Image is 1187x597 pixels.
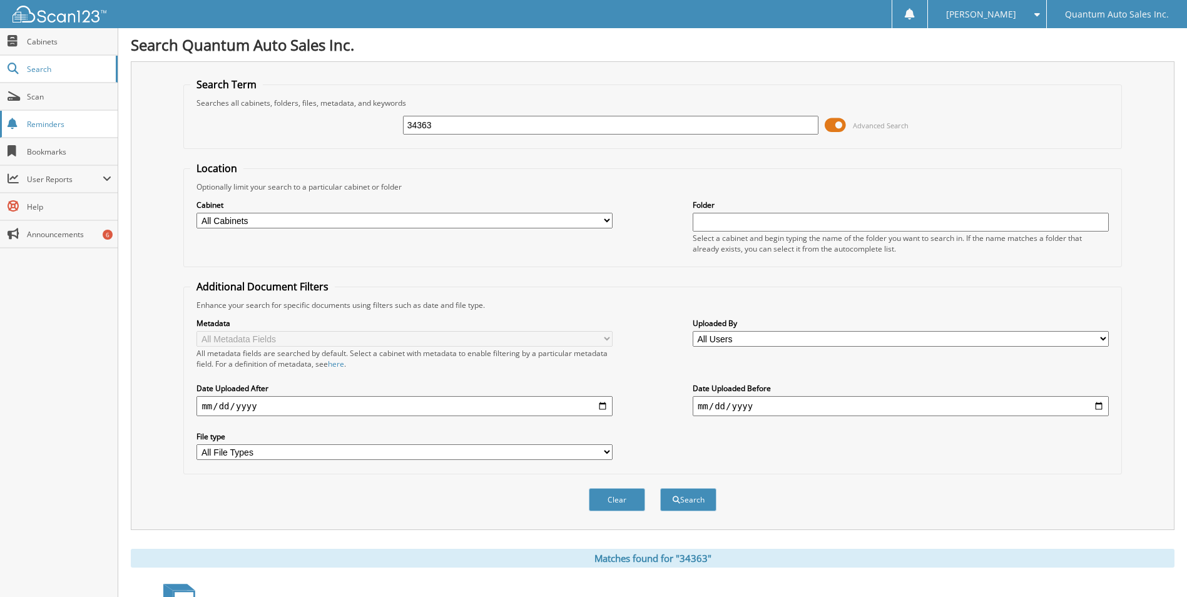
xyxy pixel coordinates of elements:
span: Announcements [27,229,111,240]
legend: Additional Document Filters [190,280,335,293]
img: scan123-logo-white.svg [13,6,106,23]
input: start [196,396,613,416]
span: Bookmarks [27,146,111,157]
div: Enhance your search for specific documents using filters such as date and file type. [190,300,1114,310]
span: Quantum Auto Sales Inc. [1065,11,1169,18]
div: All metadata fields are searched by default. Select a cabinet with metadata to enable filtering b... [196,348,613,369]
div: Searches all cabinets, folders, files, metadata, and keywords [190,98,1114,108]
div: 6 [103,230,113,240]
label: Date Uploaded Before [693,383,1109,394]
div: Optionally limit your search to a particular cabinet or folder [190,181,1114,192]
span: Help [27,202,111,212]
span: Scan [27,91,111,102]
input: end [693,396,1109,416]
legend: Search Term [190,78,263,91]
span: Advanced Search [853,121,909,130]
span: User Reports [27,174,103,185]
a: here [328,359,344,369]
label: File type [196,431,613,442]
span: Cabinets [27,36,111,47]
span: Search [27,64,110,74]
label: Uploaded By [693,318,1109,329]
span: Reminders [27,119,111,130]
button: Clear [589,488,645,511]
legend: Location [190,161,243,175]
label: Date Uploaded After [196,383,613,394]
button: Search [660,488,716,511]
label: Folder [693,200,1109,210]
label: Cabinet [196,200,613,210]
h1: Search Quantum Auto Sales Inc. [131,34,1174,55]
label: Metadata [196,318,613,329]
div: Select a cabinet and begin typing the name of the folder you want to search in. If the name match... [693,233,1109,254]
div: Matches found for "34363" [131,549,1174,568]
span: [PERSON_NAME] [946,11,1016,18]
